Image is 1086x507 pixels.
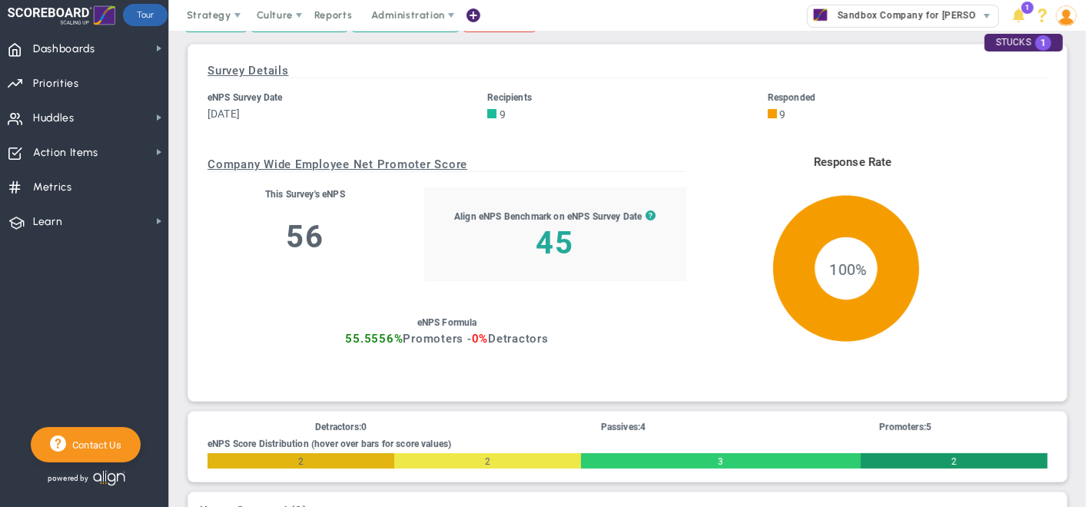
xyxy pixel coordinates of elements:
div: eNPS Score Distribution (hover over bars for score values) [208,431,1048,449]
span: Passives: [601,422,640,432]
span: 0% [472,332,489,346]
span: 2 [298,456,304,467]
span: select [976,5,998,27]
div: Number of Responses with a Score of 10 [861,453,1048,469]
span: 1 [1035,35,1051,51]
span: 2 [485,456,490,467]
span: 5 [926,422,932,432]
span: 0 [361,422,367,432]
span: 9 [500,108,506,121]
div: Powered by Align [31,466,189,490]
span: 3 [718,456,723,467]
div: Align eNPS Benchmark on eNPS Survey Date [454,210,642,224]
span: Sandbox Company for [PERSON_NAME] [830,5,1018,25]
div: Responded [768,91,1048,105]
span: Contact Us [66,439,121,451]
img: 86643.Person.photo [1056,5,1077,26]
span: Detractors: [315,422,361,432]
span: Promoters: [879,422,926,432]
div: Number of Responses with a Score of 7 [208,453,394,469]
div: Number of Responses with a Score of 9 [581,453,861,469]
h3: Survey Details [208,64,1048,78]
span: Learn [33,206,62,238]
span: 9 [779,108,785,121]
span: 2 [951,456,957,467]
span: Administration [371,9,444,21]
span: Metrics [33,171,72,204]
div: STUCKS [985,34,1063,51]
h3: Company Wide Employee Net Promoter Score [208,157,686,172]
div: Number of Responses with a Score of 8 [394,453,581,469]
h3: 45 [454,236,656,250]
img: 32671.Company.photo [811,5,830,25]
h3: Promoters - Detractors [208,332,686,346]
span: Priorities [33,68,79,100]
span: [DATE] [208,108,240,120]
div: This Survey's eNPS [208,187,403,202]
span: Culture [257,9,293,21]
span: 100% [764,243,933,412]
div: eNPS Survey Date [208,91,487,105]
div: eNPS Formula [208,316,686,330]
span: 1 [1021,2,1034,14]
span: 4 [640,422,646,432]
span: Huddles [33,102,75,134]
div: Recipients [487,91,767,105]
span: Dashboards [33,33,95,65]
h3: 56 [208,204,403,270]
span: 55.5556% [345,332,403,346]
span: Action Items [33,137,98,169]
text: Response Rate [813,155,892,169]
span: Strategy [187,9,231,21]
